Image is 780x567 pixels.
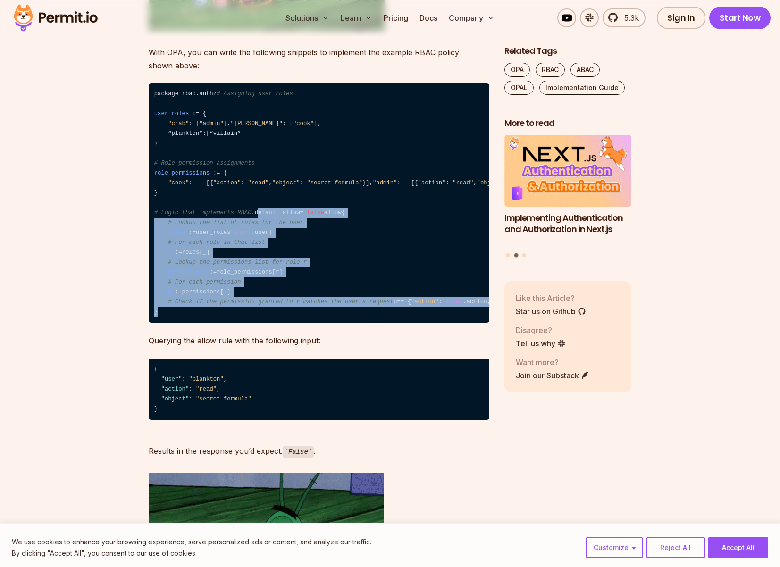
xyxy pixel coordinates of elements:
[154,190,158,196] span: }
[380,8,412,27] a: Pricing
[206,130,210,137] span: [
[283,446,314,458] code: False
[504,45,632,57] h2: Related Tags
[411,299,439,305] span: "action"
[149,431,489,458] p: Results in the response you’d expect: .
[154,110,189,117] span: user_roles
[189,120,192,127] span: :
[154,309,158,315] span: }
[231,120,283,127] span: "[PERSON_NAME]"
[307,180,362,186] span: "secret_formula"
[504,135,632,207] img: Implementing Authentication and Authorization in Next.js
[227,289,230,295] span: ]
[9,2,102,34] img: Permit logo
[283,120,286,127] span: :
[168,299,394,305] span: # Check if the permission granted to r matches the user's request
[189,386,192,392] span: :
[407,299,411,305] span: {
[168,239,265,246] span: # For each role in that list
[414,180,418,186] span: {
[516,292,586,303] p: Like this Article?
[161,386,189,392] span: "action"
[168,289,171,295] span: p
[175,249,178,256] span: :
[445,180,449,186] span: :
[210,180,213,186] span: {
[168,259,307,266] span: # Lookup the permissions list for role r
[154,366,158,373] span: {
[220,289,223,295] span: [
[300,180,303,186] span: :
[189,396,192,402] span: :
[231,229,234,236] span: [
[570,63,600,77] a: ABAC
[224,376,227,383] span: ,
[196,386,217,392] span: "read"
[154,160,255,167] span: # Role permission assignments
[213,170,217,176] span: :
[411,180,414,186] span: [
[342,209,345,216] span: {
[397,180,400,186] span: :
[516,337,566,349] a: Tell us why
[307,209,324,216] span: false
[272,269,276,275] span: [
[168,219,303,226] span: # Lookup the list of roles for the user
[516,305,586,317] a: Star us on Github
[366,180,369,186] span: ]
[175,289,178,295] span: :
[268,229,272,236] span: ]
[418,180,446,186] span: "action"
[168,120,189,127] span: "crab"
[516,356,589,367] p: Want more?
[445,299,463,305] span: input
[154,170,210,176] span: role_permissions
[337,8,376,27] button: Learn
[657,7,705,29] a: Sign In
[709,7,771,29] a: Start Now
[362,180,366,186] span: }
[189,229,192,236] span: :
[224,120,227,127] span: ]
[516,324,566,335] p: Disagree?
[213,269,217,275] span: =
[203,110,206,117] span: {
[646,537,705,558] button: Reject All
[168,279,241,285] span: # For each permission
[210,269,213,275] span: :
[514,253,518,257] button: Go to slide 2
[178,249,182,256] span: =
[199,120,223,127] span: "admin"
[445,8,498,27] button: Company
[314,120,317,127] span: ]
[182,376,185,383] span: :
[603,8,646,27] a: 5.3k
[178,289,182,295] span: =
[154,406,158,412] span: }
[168,229,185,236] span: roles
[149,46,489,72] p: With OPA, you can write the following snippets to implement the example RBAC policy shown above:
[193,229,196,236] span: =
[282,8,333,27] button: Solutions
[196,396,252,402] span: "secret_formula"
[213,180,241,186] span: "action"
[619,12,639,24] span: 5.3k
[248,180,268,186] span: "read"
[506,253,510,257] button: Go to slide 1
[196,110,199,117] span: =
[504,135,632,258] div: Posts
[401,299,404,305] span: =
[504,81,534,95] a: OPAL
[453,180,473,186] span: "read"
[196,120,199,127] span: [
[272,180,300,186] span: "object"
[504,135,632,247] li: 2 of 3
[154,140,158,147] span: }
[439,299,442,305] span: :
[189,376,224,383] span: "plankton"
[206,180,210,186] span: [
[161,396,189,402] span: "object"
[234,229,252,236] span: input
[168,249,171,256] span: r
[539,81,625,95] a: Implementation Guide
